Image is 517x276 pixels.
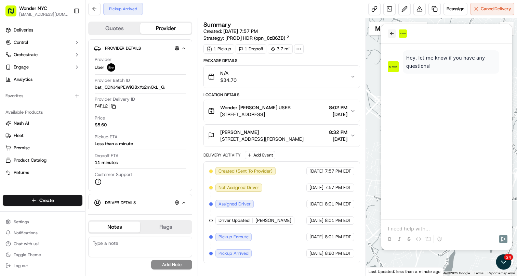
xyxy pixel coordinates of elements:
[225,35,285,41] span: [PROD] HDR (opn_8zB6ZB)
[95,134,118,140] span: Pickup ETA
[14,252,41,258] span: Toggle Theme
[3,74,82,85] a: Analytics
[14,120,29,126] span: Nash AI
[3,217,82,227] button: Settings
[95,96,135,102] span: Provider Delivery ID
[95,57,111,63] span: Provider
[218,217,250,224] span: Driver Updated
[366,267,443,276] div: Last Updated: less than a minute ago
[433,271,470,275] span: Map data ©2025 Google
[3,90,82,101] div: Favorites
[329,111,347,118] span: [DATE]
[3,49,82,60] button: Orchestrate
[3,118,82,129] button: Nash AI
[325,234,351,240] span: 8:01 PM EDT
[470,3,514,15] button: CancelDelivery
[105,46,141,51] span: Provider Details
[105,200,136,205] span: Driver Details
[95,115,105,121] span: Price
[474,271,483,275] a: Terms (opens in new tab)
[203,35,290,41] div: Strategy:
[19,12,68,17] button: [EMAIL_ADDRESS][DOMAIN_NAME]
[381,24,512,250] iframe: Customer support window
[268,44,293,54] div: 3.7 mi
[443,3,467,15] button: Reassign
[5,170,80,176] a: Returns
[14,145,30,151] span: Promise
[3,130,82,141] button: Fleet
[39,197,54,204] span: Create
[95,153,119,159] span: Dropoff ETA
[14,157,47,163] span: Product Catalog
[3,37,82,48] button: Control
[95,103,116,109] button: F4F12
[369,22,393,35] button: Show street map
[329,129,347,136] span: 8:32 PM
[3,25,82,36] a: Deliveries
[14,241,39,247] span: Chat with us!
[3,228,82,238] button: Notifications
[325,185,351,191] span: 7:57 PM EDT
[220,104,291,111] span: Wonder [PERSON_NAME] USER
[325,217,351,224] span: 8:01 PM EDT
[14,52,38,58] span: Orchestrate
[220,136,304,142] span: [STREET_ADDRESS][PERSON_NAME]
[220,77,237,84] span: $34.70
[218,168,273,174] span: Created (Sent To Provider)
[481,6,511,12] span: Cancel Delivery
[14,39,28,46] span: Control
[220,129,259,136] span: [PERSON_NAME]
[309,185,323,191] span: [DATE]
[94,197,186,208] button: Driver Details
[3,3,71,19] button: Wonder NYC[EMAIL_ADDRESS][DOMAIN_NAME]
[107,63,115,72] img: uber-new-logo.jpeg
[14,230,38,236] span: Notifications
[393,22,427,35] button: Show satellite imagery
[14,263,28,268] span: Log out
[89,222,140,233] button: Notes
[220,70,237,77] span: N/A
[19,5,47,12] button: Wonder NYC
[3,250,82,260] button: Toggle Theme
[203,22,231,28] h3: Summary
[447,6,464,12] span: Reassign
[203,28,258,35] span: Created:
[223,28,258,34] span: [DATE] 7:57 PM
[5,133,80,139] a: Fleet
[3,155,82,166] button: Product Catalog
[3,142,82,153] button: Promise
[309,201,323,207] span: [DATE]
[203,58,360,63] div: Package Details
[368,267,390,276] a: Open this area in Google Maps (opens a new window)
[3,239,82,249] button: Chat with us!
[204,100,360,122] button: Wonder [PERSON_NAME] USER[STREET_ADDRESS]8:02 PM[DATE]
[95,64,104,71] span: Uber
[89,23,140,34] button: Quotes
[225,35,290,41] a: [PROD] HDR (opn_8zB6ZB)
[245,151,275,159] button: Add Event
[14,27,33,33] span: Deliveries
[495,253,514,272] iframe: Open customer support
[95,160,118,166] div: 11 minutes
[368,267,390,276] img: Google
[236,44,266,54] div: 1 Dropoff
[95,141,133,147] div: Less than a minute
[203,152,241,158] div: Delivery Activity
[204,125,360,147] button: [PERSON_NAME][STREET_ADDRESS][PERSON_NAME]8:32 PM[DATE]
[309,168,323,174] span: [DATE]
[3,62,82,73] button: Engage
[3,167,82,178] button: Returns
[218,185,259,191] span: Not Assigned Driver
[3,195,82,206] button: Create
[325,168,351,174] span: 7:57 PM EDT
[3,107,82,118] div: Available Products
[203,44,234,54] div: 1 Pickup
[220,111,291,118] span: [STREET_ADDRESS]
[218,234,249,240] span: Pickup Enroute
